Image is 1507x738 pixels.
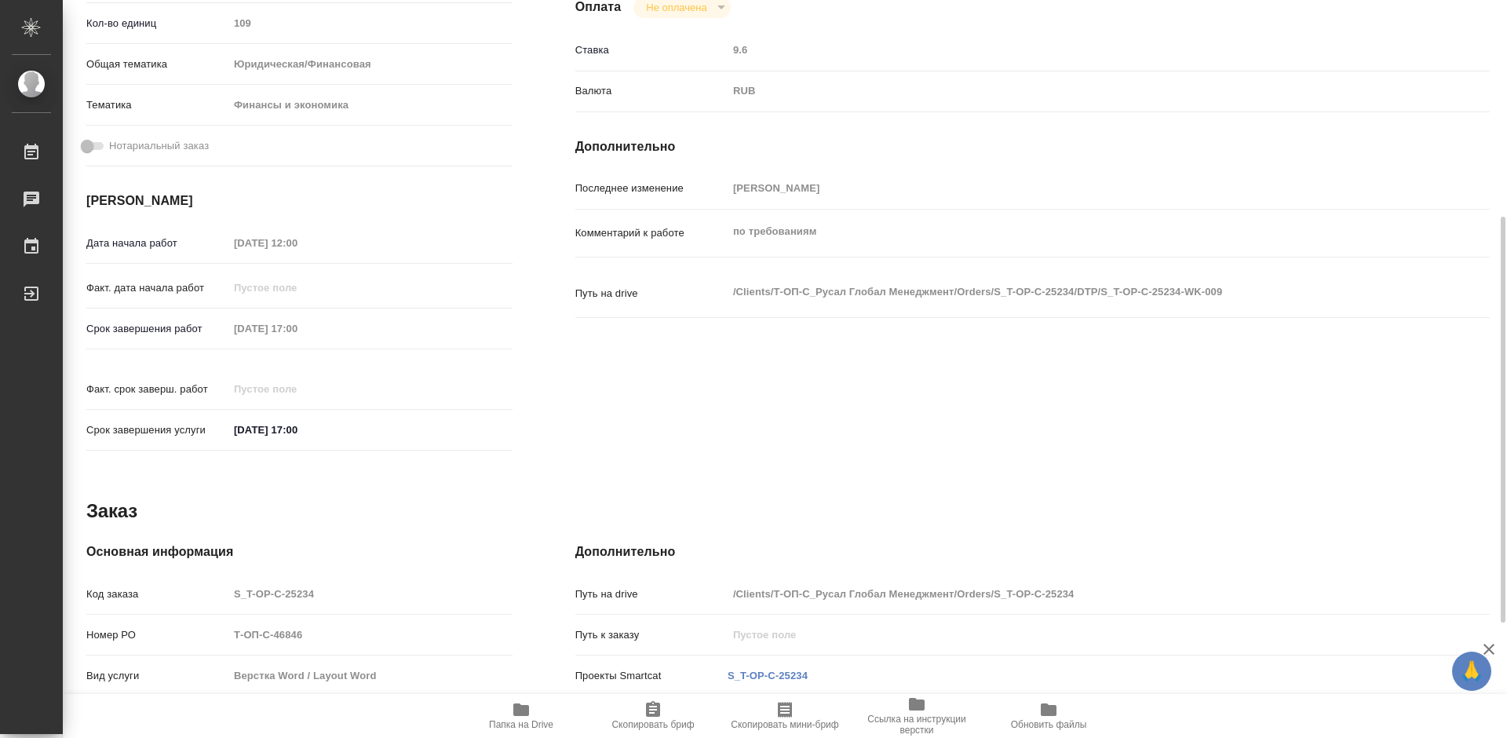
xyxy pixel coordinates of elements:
p: Вид услуги [86,668,228,684]
input: ✎ Введи что-нибудь [228,418,366,441]
button: 🙏 [1452,652,1491,691]
button: Ссылка на инструкции верстки [851,694,983,738]
p: Дата начала работ [86,236,228,251]
p: Общая тематика [86,57,228,72]
textarea: /Clients/Т-ОП-С_Русал Глобал Менеджмент/Orders/S_T-OP-C-25234/DTP/S_T-OP-C-25234-WK-009 [728,279,1414,305]
p: Срок завершения работ [86,321,228,337]
h4: Дополнительно [575,137,1490,156]
p: Номер РО [86,627,228,643]
input: Пустое поле [228,378,366,400]
button: Папка на Drive [455,694,587,738]
span: Скопировать бриф [611,719,694,730]
span: Папка на Drive [489,719,553,730]
p: Код заказа [86,586,228,602]
p: Тематика [86,97,228,113]
a: S_T-OP-C-25234 [728,670,808,681]
p: Ставка [575,42,728,58]
button: Скопировать бриф [587,694,719,738]
p: Путь на drive [575,586,728,602]
input: Пустое поле [228,664,513,687]
p: Валюта [575,83,728,99]
div: Юридическая/Финансовая [228,51,513,78]
textarea: по требованиям [728,218,1414,245]
span: Обновить файлы [1011,719,1087,730]
span: Скопировать мини-бриф [731,719,838,730]
input: Пустое поле [728,583,1414,605]
p: Комментарий к работе [575,225,728,241]
div: Финансы и экономика [228,92,513,119]
p: Последнее изменение [575,181,728,196]
p: Факт. срок заверш. работ [86,382,228,397]
p: Срок завершения услуги [86,422,228,438]
p: Путь к заказу [575,627,728,643]
h4: [PERSON_NAME] [86,192,513,210]
div: RUB [728,78,1414,104]
p: Путь на drive [575,286,728,301]
input: Пустое поле [228,276,366,299]
button: Обновить файлы [983,694,1115,738]
input: Пустое поле [728,177,1414,199]
span: 🙏 [1458,655,1485,688]
input: Пустое поле [728,38,1414,61]
input: Пустое поле [228,232,366,254]
button: Не оплачена [641,1,711,14]
span: Нотариальный заказ [109,138,209,154]
input: Пустое поле [228,623,513,646]
h4: Дополнительно [575,543,1490,561]
p: Проекты Smartcat [575,668,728,684]
input: Пустое поле [228,12,513,35]
input: Пустое поле [228,583,513,605]
span: Ссылка на инструкции верстки [860,714,973,736]
p: Факт. дата начала работ [86,280,228,296]
button: Скопировать мини-бриф [719,694,851,738]
h4: Основная информация [86,543,513,561]
input: Пустое поле [728,623,1414,646]
p: Кол-во единиц [86,16,228,31]
input: Пустое поле [228,317,366,340]
h2: Заказ [86,499,137,524]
